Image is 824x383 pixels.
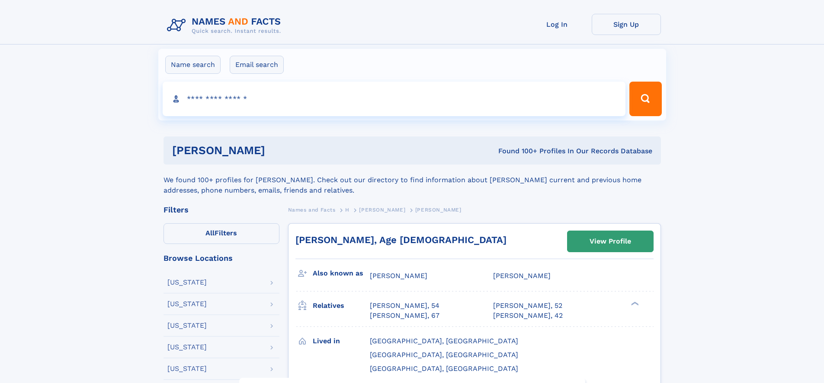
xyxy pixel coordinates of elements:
[359,207,405,213] span: [PERSON_NAME]
[167,344,207,351] div: [US_STATE]
[313,266,370,281] h3: Also known as
[163,82,626,116] input: search input
[172,145,382,156] h1: [PERSON_NAME]
[359,204,405,215] a: [PERSON_NAME]
[370,272,427,280] span: [PERSON_NAME]
[370,351,518,359] span: [GEOGRAPHIC_DATA], [GEOGRAPHIC_DATA]
[164,206,279,214] div: Filters
[167,301,207,307] div: [US_STATE]
[370,337,518,345] span: [GEOGRAPHIC_DATA], [GEOGRAPHIC_DATA]
[313,298,370,313] h3: Relatives
[493,311,563,320] a: [PERSON_NAME], 42
[295,234,507,245] a: [PERSON_NAME], Age [DEMOGRAPHIC_DATA]
[164,254,279,262] div: Browse Locations
[288,204,336,215] a: Names and Facts
[382,146,652,156] div: Found 100+ Profiles In Our Records Database
[230,56,284,74] label: Email search
[167,365,207,372] div: [US_STATE]
[205,229,215,237] span: All
[493,272,551,280] span: [PERSON_NAME]
[345,204,349,215] a: H
[629,301,639,307] div: ❯
[167,279,207,286] div: [US_STATE]
[629,82,661,116] button: Search Button
[164,14,288,37] img: Logo Names and Facts
[415,207,462,213] span: [PERSON_NAME]
[164,223,279,244] label: Filters
[167,322,207,329] div: [US_STATE]
[590,231,631,251] div: View Profile
[164,165,661,196] div: We found 100+ profiles for [PERSON_NAME]. Check out our directory to find information about [PERS...
[313,334,370,348] h3: Lived in
[523,14,592,35] a: Log In
[568,231,653,252] a: View Profile
[370,364,518,373] span: [GEOGRAPHIC_DATA], [GEOGRAPHIC_DATA]
[165,56,221,74] label: Name search
[592,14,661,35] a: Sign Up
[345,207,349,213] span: H
[370,311,439,320] a: [PERSON_NAME], 67
[493,301,562,310] a: [PERSON_NAME], 52
[370,301,439,310] a: [PERSON_NAME], 54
